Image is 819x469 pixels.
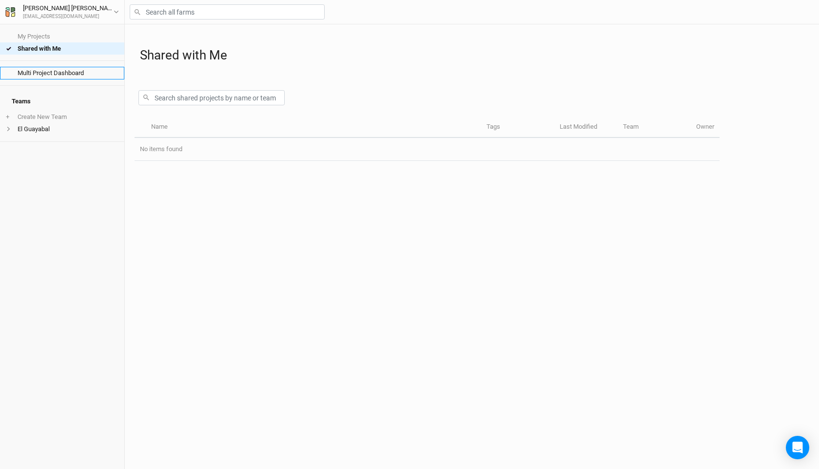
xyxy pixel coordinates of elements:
th: Name [145,117,481,138]
span: + [6,113,9,121]
div: [EMAIL_ADDRESS][DOMAIN_NAME] [23,13,114,20]
input: Search all farms [130,4,325,20]
th: Last Modified [554,117,618,138]
th: Tags [481,117,554,138]
th: Team [618,117,691,138]
div: [PERSON_NAME] [PERSON_NAME] [23,3,114,13]
h4: Teams [6,92,118,111]
button: [PERSON_NAME] [PERSON_NAME][EMAIL_ADDRESS][DOMAIN_NAME] [5,3,119,20]
input: Search shared projects by name or team [138,90,285,105]
td: No items found [135,138,720,161]
th: Owner [691,117,720,138]
h1: Shared with Me [140,48,809,63]
div: Open Intercom Messenger [786,436,809,459]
